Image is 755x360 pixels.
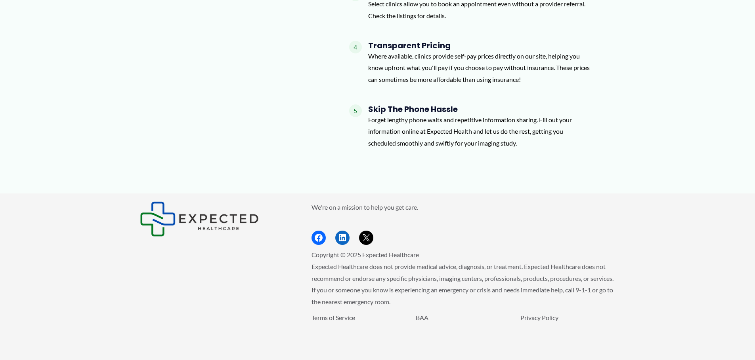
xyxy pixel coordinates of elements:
[368,41,590,50] h4: Transparent Pricing
[368,114,590,149] p: Forget lengthy phone waits and repetitive information sharing. Fill out your information online a...
[140,201,259,237] img: Expected Healthcare Logo - side, dark font, small
[312,201,615,245] aside: Footer Widget 2
[520,314,558,321] a: Privacy Policy
[349,41,362,53] span: 4
[416,314,428,321] a: BAA
[368,50,590,85] p: Where available, clinics provide self-pay prices directly on our site, helping you know upfront w...
[349,104,362,117] span: 5
[368,104,590,114] h4: Skip the Phone Hassle
[312,314,355,321] a: Terms of Service
[312,312,615,341] aside: Footer Widget 3
[312,263,614,305] span: Expected Healthcare does not provide medical advice, diagnosis, or treatment. Expected Healthcare...
[312,201,615,213] p: We're on a mission to help you get care.
[140,201,292,237] aside: Footer Widget 1
[312,251,419,258] span: Copyright © 2025 Expected Healthcare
